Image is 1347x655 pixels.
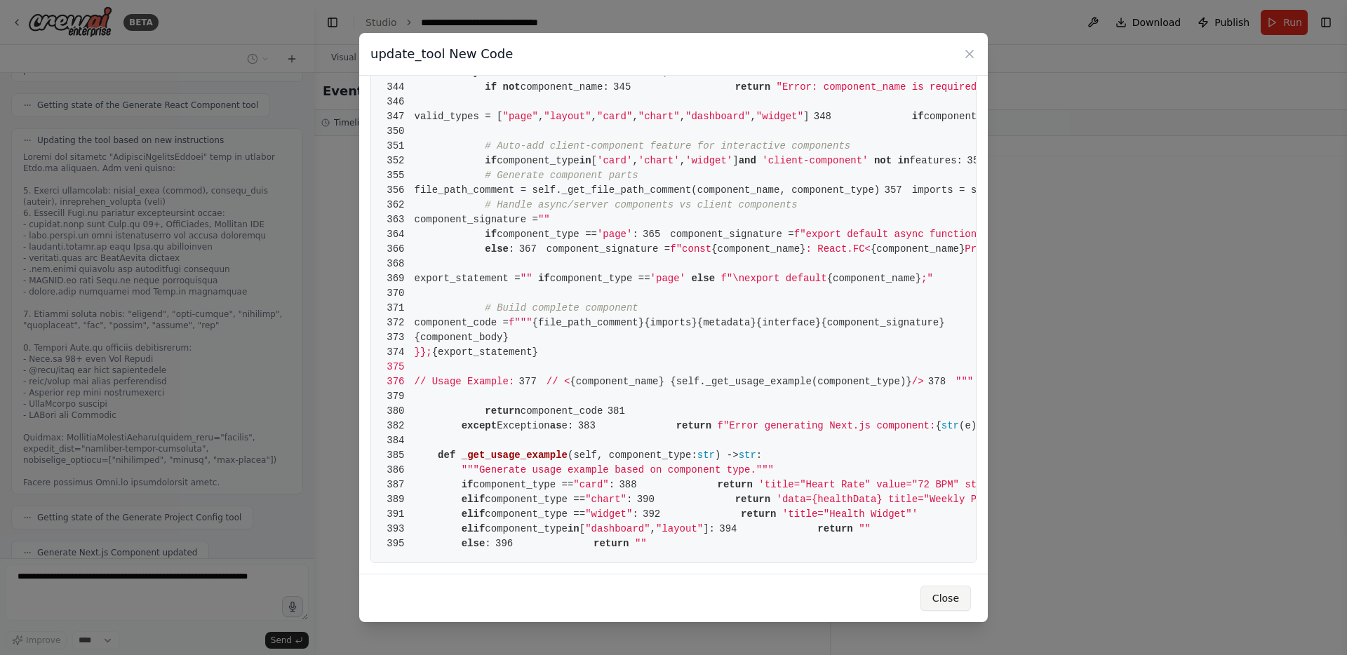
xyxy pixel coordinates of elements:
span: 396 [491,536,523,551]
span: "" [538,214,550,225]
span: /> [912,376,924,387]
span: # Generate component parts [485,170,638,181]
span: elif [462,508,485,520]
span: "card" [573,479,608,490]
span: f""" [509,317,532,328]
span: 370 [382,286,415,301]
span: 'client-component' [762,155,868,166]
span: 364 [382,227,415,242]
span: valid_types = [ [415,111,503,122]
span: component_code = [415,317,509,328]
span: return [735,81,770,93]
span: "widget" [585,508,632,520]
span: self, component_type: [573,450,697,461]
span: if [912,111,924,122]
span: "card" [597,111,632,122]
span: [ [579,523,585,534]
span: "widget" [756,111,803,122]
span: 391 [382,507,415,522]
span: 392 [638,507,671,522]
span: 'page' [597,229,632,240]
span: 'title="Heart Rate" value="72 BPM" status="good"' [758,479,1047,490]
span: : [509,243,514,255]
span: "" [635,538,647,549]
span: "Error: component_name is required" [777,81,983,93]
span: 348 [809,109,841,124]
span: component_code [521,405,603,417]
span: : [632,508,638,520]
span: 'data={healthData} title="Weekly Progress"' [777,494,1030,505]
span: {export_statement} [432,346,538,358]
span: 393 [382,522,415,536]
span: {imports} [644,317,697,328]
span: "" [859,523,871,534]
span: else [691,273,715,284]
span: ;" [921,273,933,284]
span: 362 [382,198,415,212]
span: : [632,229,638,240]
span: 376 [382,374,415,389]
span: {component_name} [570,376,664,387]
span: f"Error generating Next.js component: [718,420,936,431]
span: f"const [670,243,711,255]
span: ( [568,450,573,461]
span: {component_name} [711,243,805,255]
span: : [485,538,490,549]
span: 345 [609,80,641,95]
span: component_type == [485,508,585,520]
span: "dashboard" [685,111,750,122]
span: 'widget' [685,155,732,166]
span: , [650,523,656,534]
span: [ [591,155,597,166]
span: {interface} [756,317,821,328]
span: component_type == [485,494,585,505]
span: "layout" [544,111,591,122]
span: 385 [382,448,415,463]
span: except [462,420,497,431]
span: return [718,479,753,490]
span: 386 [382,463,415,478]
span: 'chart' [638,155,680,166]
span: 378 [924,374,956,389]
span: }}; [415,346,432,358]
span: 346 [382,95,415,109]
span: 356 [382,183,415,198]
span: 389 [382,492,415,507]
span: """Generate usage example based on component type.""" [462,464,774,475]
span: 365 [638,227,671,242]
span: "page" [503,111,538,122]
span: component_type [485,523,568,534]
span: if [538,273,550,284]
span: 381 [603,404,635,419]
span: 374 [382,345,415,360]
span: f"\nexport default [721,273,826,284]
span: 388 [615,478,647,492]
span: # Auto-add client-component feature for interactive components [485,140,850,151]
span: imports = self._get_imports(component_type, features) [880,184,1224,196]
span: // Usage Example: [382,376,514,387]
span: 351 [382,139,415,154]
button: Close [920,586,971,611]
span: "dashboard" [585,523,650,534]
span: 394 [715,522,747,536]
span: ] [732,155,738,166]
span: not [874,155,892,166]
span: # Validate inputs [588,67,688,78]
span: if [485,81,497,93]
span: try [462,67,479,78]
span: return [594,538,629,549]
span: 355 [382,168,415,183]
span: , [680,111,685,122]
span: str [941,420,959,431]
span: 352 [382,154,415,168]
span: elif [462,494,485,505]
span: component_type [497,155,579,166]
span: return [741,508,776,520]
span: // < [547,376,570,387]
span: return [485,405,520,417]
span: str [697,450,715,461]
span: e: [562,420,574,431]
span: component_type == [550,273,650,284]
span: 379 [382,389,415,404]
span: 357 [880,183,912,198]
